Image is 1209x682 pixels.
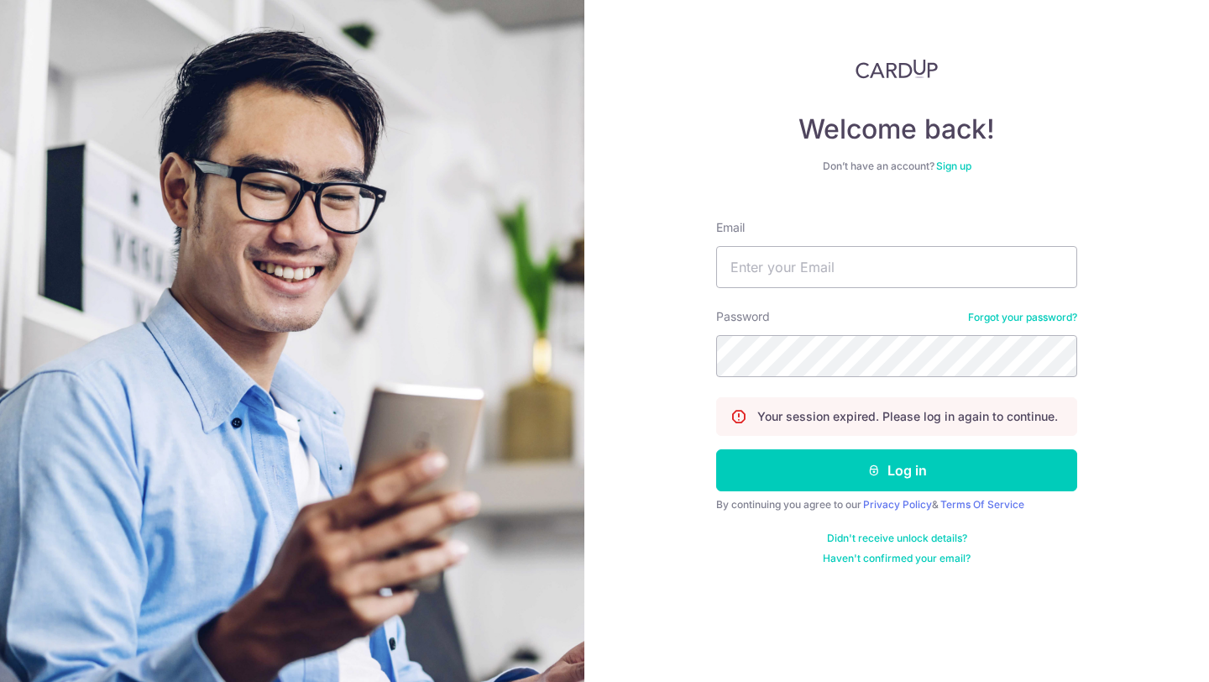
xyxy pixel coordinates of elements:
[823,552,971,565] a: Haven't confirmed your email?
[716,308,770,325] label: Password
[716,219,745,236] label: Email
[940,498,1024,511] a: Terms Of Service
[716,449,1077,491] button: Log in
[968,311,1077,324] a: Forgot your password?
[856,59,938,79] img: CardUp Logo
[716,113,1077,146] h4: Welcome back!
[716,160,1077,173] div: Don’t have an account?
[716,498,1077,511] div: By continuing you agree to our &
[863,498,932,511] a: Privacy Policy
[757,408,1058,425] p: Your session expired. Please log in again to continue.
[827,532,967,545] a: Didn't receive unlock details?
[716,246,1077,288] input: Enter your Email
[936,160,971,172] a: Sign up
